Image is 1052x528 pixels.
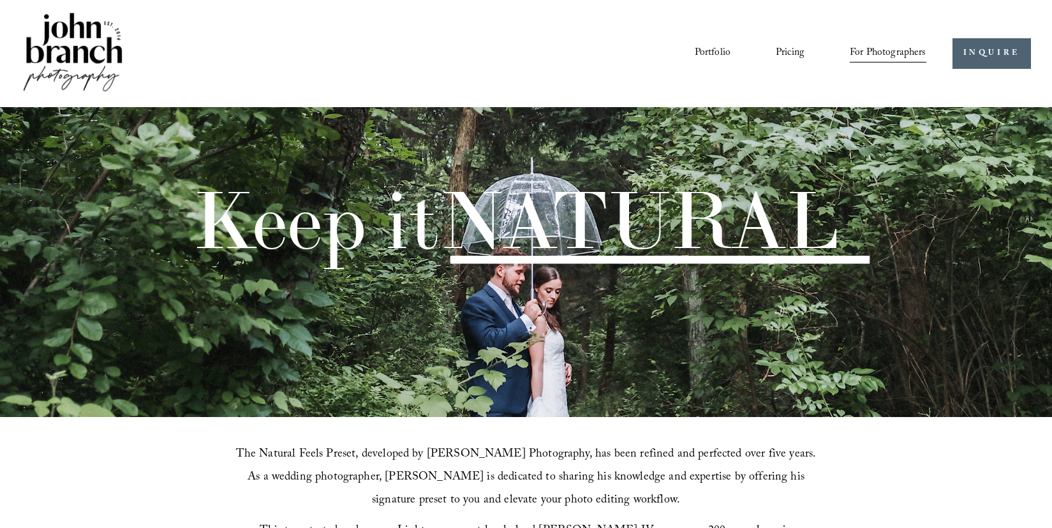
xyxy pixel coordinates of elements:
h1: Keep it [192,180,839,260]
span: For Photographers [850,43,926,63]
a: INQUIRE [952,38,1031,70]
a: Pricing [776,43,804,64]
span: NATURAL [439,170,839,270]
span: The Natural Feels Preset, developed by [PERSON_NAME] Photography, has been refined and perfected ... [236,445,820,511]
a: Portfolio [695,43,730,64]
img: John Branch IV Photography [21,10,124,96]
a: folder dropdown [850,43,926,64]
